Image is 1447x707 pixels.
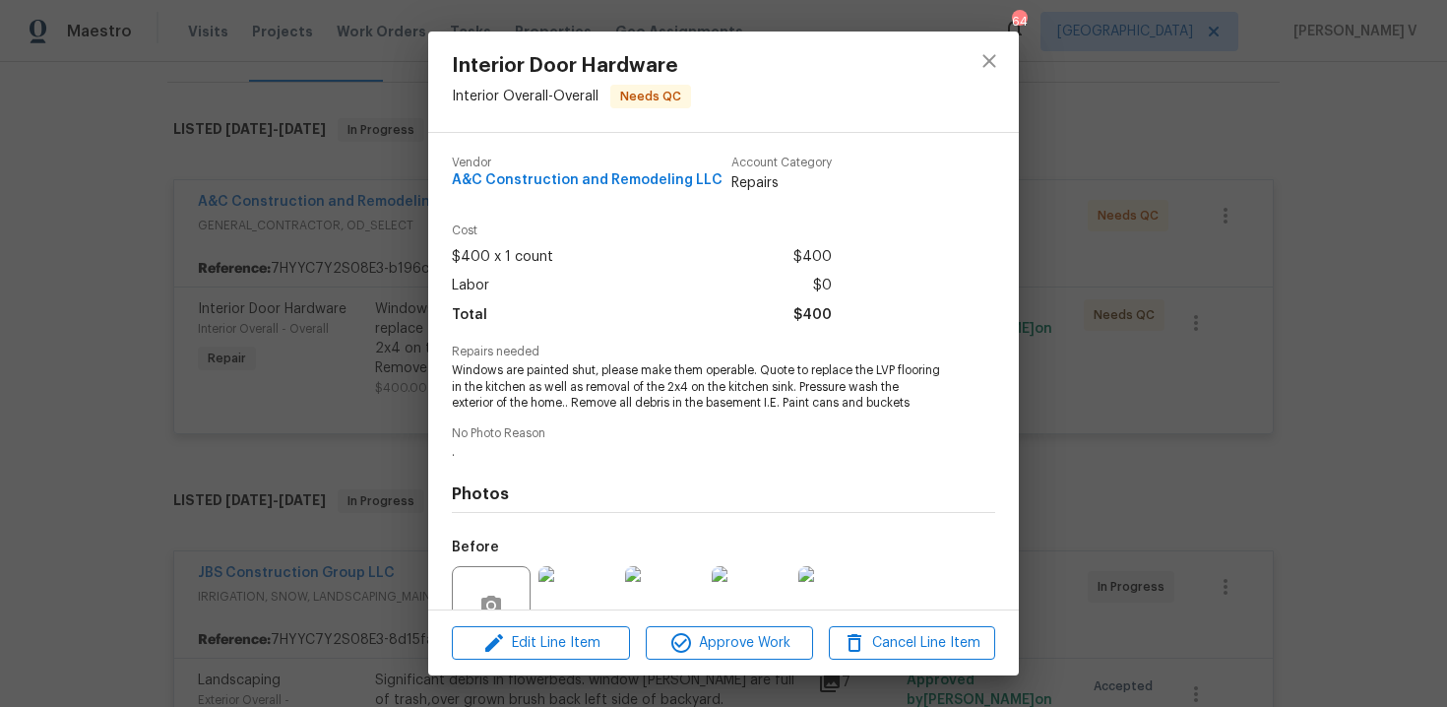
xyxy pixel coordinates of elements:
span: Approve Work [652,631,806,656]
span: Needs QC [612,87,689,106]
button: Cancel Line Item [829,626,995,661]
span: Interior Overall - Overall [452,90,598,103]
span: Labor [452,272,489,300]
span: A&C Construction and Remodeling LLC [452,173,723,188]
span: . [452,444,941,461]
span: Cost [452,225,832,237]
span: $400 x 1 count [452,243,553,272]
button: close [966,37,1013,85]
span: $0 [813,272,832,300]
span: Interior Door Hardware [452,55,691,77]
h5: Before [452,541,499,554]
span: Windows are painted shut, please make them operable. Quote to replace the LVP flooring in the kit... [452,362,941,412]
div: 64 [1012,12,1026,32]
span: Edit Line Item [458,631,624,656]
span: Vendor [452,157,723,169]
span: $400 [793,301,832,330]
button: Approve Work [646,626,812,661]
span: Cancel Line Item [835,631,989,656]
h4: Photos [452,484,995,504]
span: Total [452,301,487,330]
span: Account Category [731,157,832,169]
span: Repairs [731,173,832,193]
span: Repairs needed [452,346,995,358]
span: No Photo Reason [452,427,995,440]
span: $400 [793,243,832,272]
button: Edit Line Item [452,626,630,661]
